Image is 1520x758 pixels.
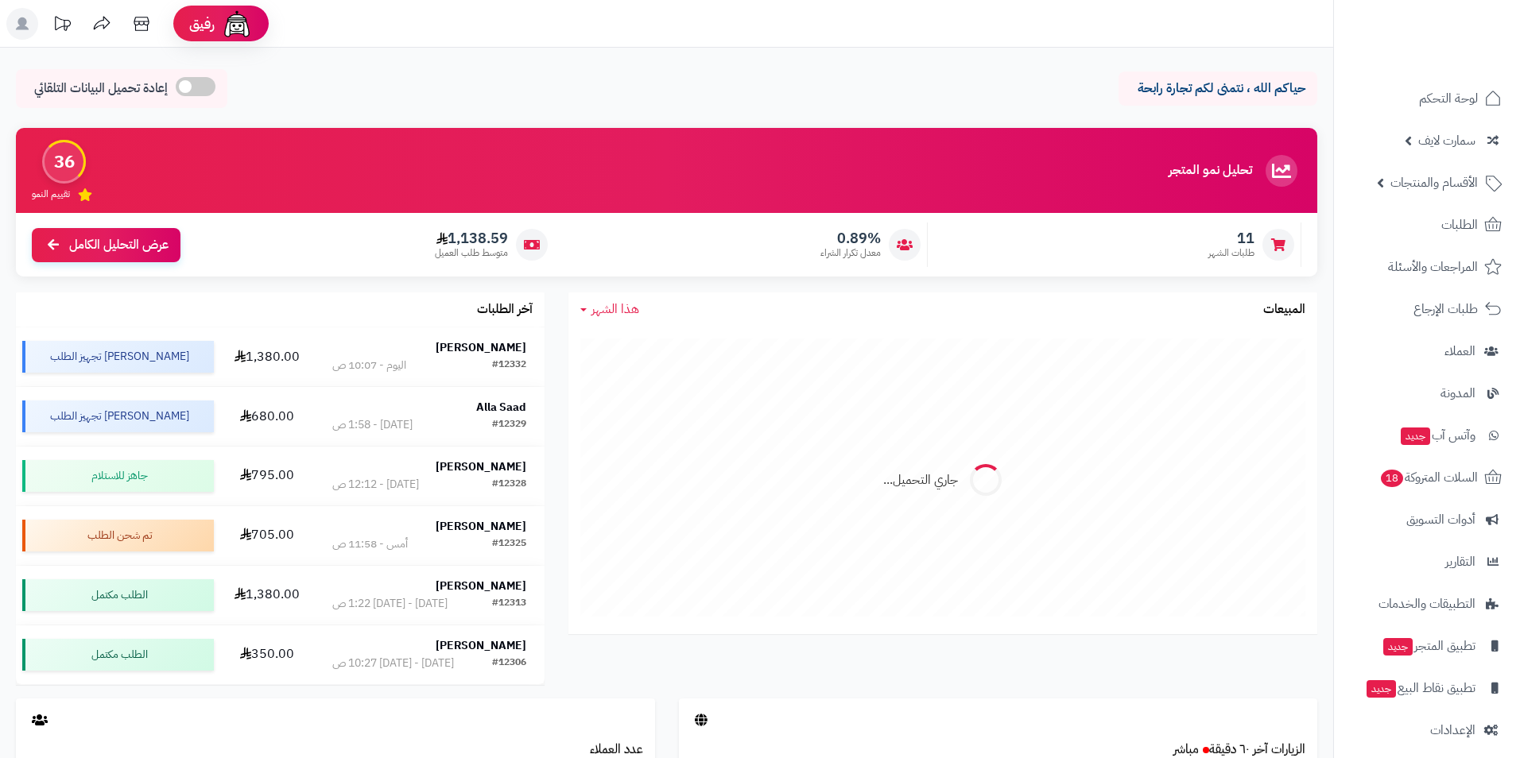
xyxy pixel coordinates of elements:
a: طلبات الإرجاع [1344,290,1510,328]
span: معدل تكرار الشراء [820,246,881,260]
div: #12313 [492,596,526,612]
span: طلبات الإرجاع [1413,298,1478,320]
a: التقارير [1344,543,1510,581]
span: عرض التحليل الكامل [69,236,169,254]
td: 705.00 [220,506,313,565]
td: 1,380.00 [220,566,313,625]
div: أمس - 11:58 ص [332,536,408,552]
span: طلبات الشهر [1208,246,1254,260]
span: لوحة التحكم [1419,87,1478,110]
a: التطبيقات والخدمات [1344,585,1510,623]
a: وآتس آبجديد [1344,416,1510,454]
span: 18 [1380,469,1404,487]
span: الإعدادات [1430,719,1475,741]
td: 795.00 [220,447,313,505]
span: الطلبات [1441,214,1478,236]
a: تطبيق المتجرجديد [1344,627,1510,665]
div: [DATE] - [DATE] 1:22 ص [332,596,448,612]
div: [DATE] - 1:58 ص [332,417,413,433]
img: logo-2.png [1412,12,1505,45]
span: 0.89% [820,230,881,247]
span: السلات المتروكة [1379,466,1478,489]
span: الأقسام والمنتجات [1390,172,1478,194]
div: #12329 [492,417,526,433]
strong: Alla Saad [476,399,526,416]
span: التقارير [1445,551,1475,573]
td: 350.00 [220,625,313,684]
strong: [PERSON_NAME] [436,518,526,535]
a: أدوات التسويق [1344,501,1510,539]
h3: آخر الطلبات [477,303,533,317]
a: الطلبات [1344,206,1510,244]
a: المدونة [1344,374,1510,412]
span: تطبيق المتجر [1382,635,1475,657]
span: التطبيقات والخدمات [1378,593,1475,615]
a: لوحة التحكم [1344,79,1510,118]
span: 1,138.59 [435,230,508,247]
strong: [PERSON_NAME] [436,458,526,475]
div: تم شحن الطلب [22,520,214,551]
span: سمارت لايف [1418,130,1475,152]
span: أدوات التسويق [1406,509,1475,531]
a: السلات المتروكة18 [1344,458,1510,497]
span: جديد [1367,680,1396,698]
div: #12328 [492,477,526,493]
span: جديد [1383,638,1413,656]
span: متوسط طلب العميل [435,246,508,260]
a: عرض التحليل الكامل [32,228,180,262]
td: 680.00 [220,387,313,446]
span: تقييم النمو [32,188,70,201]
span: 11 [1208,230,1254,247]
a: المراجعات والأسئلة [1344,248,1510,286]
span: جديد [1401,427,1430,445]
span: المراجعات والأسئلة [1388,256,1478,278]
div: اليوم - 10:07 ص [332,358,406,373]
div: #12306 [492,656,526,671]
span: العملاء [1444,340,1475,362]
strong: [PERSON_NAME] [436,637,526,654]
div: جاري التحميل... [883,471,958,489]
div: جاهز للاستلام [22,460,214,492]
h3: المبيعات [1263,303,1305,317]
a: تطبيق نقاط البيعجديد [1344,669,1510,707]
strong: [PERSON_NAME] [436,339,526,356]
h3: تحليل نمو المتجر [1169,164,1252,178]
strong: [PERSON_NAME] [436,578,526,594]
a: الإعدادات [1344,711,1510,749]
span: إعادة تحميل البيانات التلقائي [34,79,168,98]
a: العملاء [1344,332,1510,370]
div: #12332 [492,358,526,373]
p: حياكم الله ، نتمنى لكم تجارة رابحة [1130,79,1305,98]
div: [PERSON_NAME] تجهيز الطلب [22,341,214,373]
div: [DATE] - 12:12 ص [332,477,419,493]
span: المدونة [1441,382,1475,404]
td: 1,380.00 [220,327,313,386]
span: هذا الشهر [591,300,639,319]
div: الطلب مكتمل [22,579,214,611]
img: ai-face.png [221,8,253,40]
span: تطبيق نقاط البيع [1365,677,1475,699]
a: هذا الشهر [580,300,639,319]
div: #12325 [492,536,526,552]
div: الطلب مكتمل [22,639,214,671]
span: وآتس آب [1399,424,1475,447]
span: رفيق [189,14,215,33]
a: تحديثات المنصة [42,8,82,44]
div: [DATE] - [DATE] 10:27 ص [332,656,454,671]
div: [PERSON_NAME] تجهيز الطلب [22,400,214,432]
